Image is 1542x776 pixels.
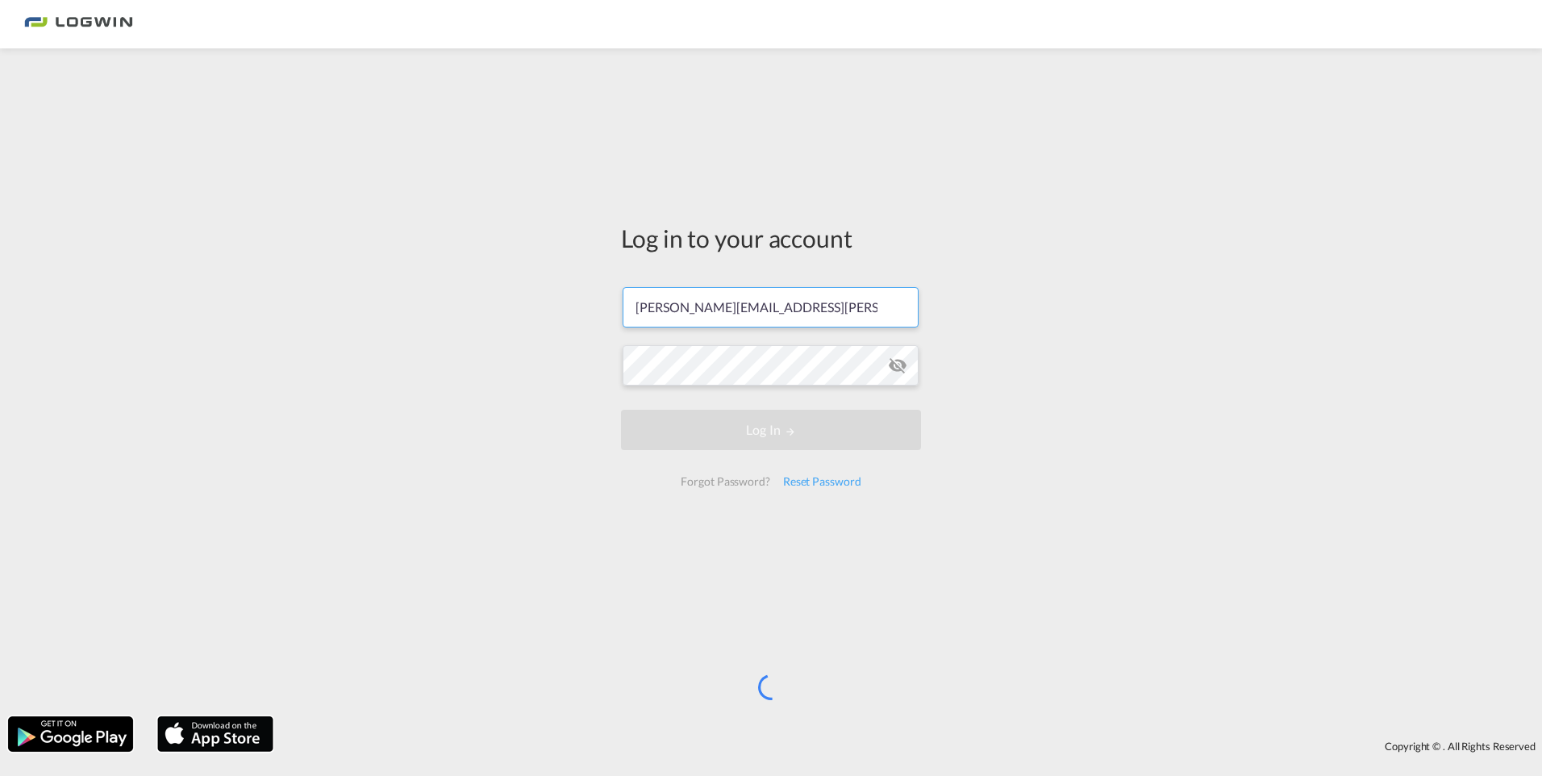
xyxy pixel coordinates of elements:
[24,6,133,43] img: bc73a0e0d8c111efacd525e4c8ad7d32.png
[888,356,907,375] md-icon: icon-eye-off
[777,467,868,496] div: Reset Password
[621,410,921,450] button: LOGIN
[6,715,135,753] img: google.png
[674,467,776,496] div: Forgot Password?
[156,715,275,753] img: apple.png
[281,732,1542,760] div: Copyright © . All Rights Reserved
[621,221,921,255] div: Log in to your account
[623,287,919,328] input: Enter email/phone number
